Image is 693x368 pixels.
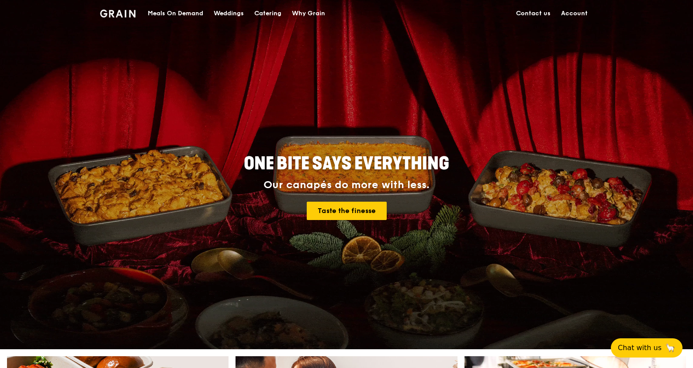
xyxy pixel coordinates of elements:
[556,0,593,27] a: Account
[254,0,281,27] div: Catering
[214,0,244,27] div: Weddings
[148,0,203,27] div: Meals On Demand
[208,0,249,27] a: Weddings
[611,338,683,358] button: Chat with us🦙
[618,343,662,353] span: Chat with us
[100,10,135,17] img: Grain
[287,0,330,27] a: Why Grain
[511,0,556,27] a: Contact us
[307,202,387,220] a: Taste the finesse
[665,343,676,353] span: 🦙
[249,0,287,27] a: Catering
[292,0,325,27] div: Why Grain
